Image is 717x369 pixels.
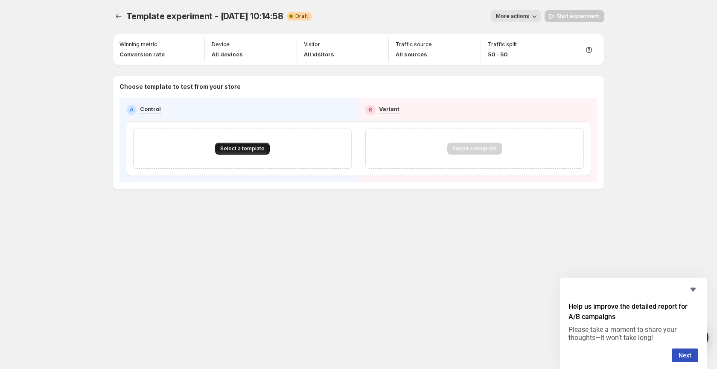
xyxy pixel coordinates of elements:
[119,50,165,59] p: Conversion rate
[488,50,517,59] p: 50 - 50
[304,41,320,48] p: Visitor
[396,41,432,48] p: Traffic source
[379,105,399,113] p: Variant
[130,106,134,113] h2: A
[220,145,265,152] span: Select a template
[140,105,161,113] p: Control
[126,11,283,21] span: Template experiment - [DATE] 10:14:58
[212,41,230,48] p: Device
[488,41,517,48] p: Traffic split
[688,284,698,295] button: Hide survey
[396,50,432,59] p: All sources
[491,10,541,22] button: More actions
[496,13,529,20] span: More actions
[212,50,243,59] p: All devices
[369,106,372,113] h2: B
[568,325,698,342] p: Please take a moment to share your thoughts—it won’t take long!
[119,41,157,48] p: Winning metric
[215,143,270,155] button: Select a template
[672,348,698,362] button: Next question
[113,10,125,22] button: Experiments
[304,50,334,59] p: All visitors
[295,13,308,20] span: Draft
[568,284,698,362] div: Help us improve the detailed report for A/B campaigns
[119,82,597,91] p: Choose template to test from your store
[568,302,698,322] h2: Help us improve the detailed report for A/B campaigns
